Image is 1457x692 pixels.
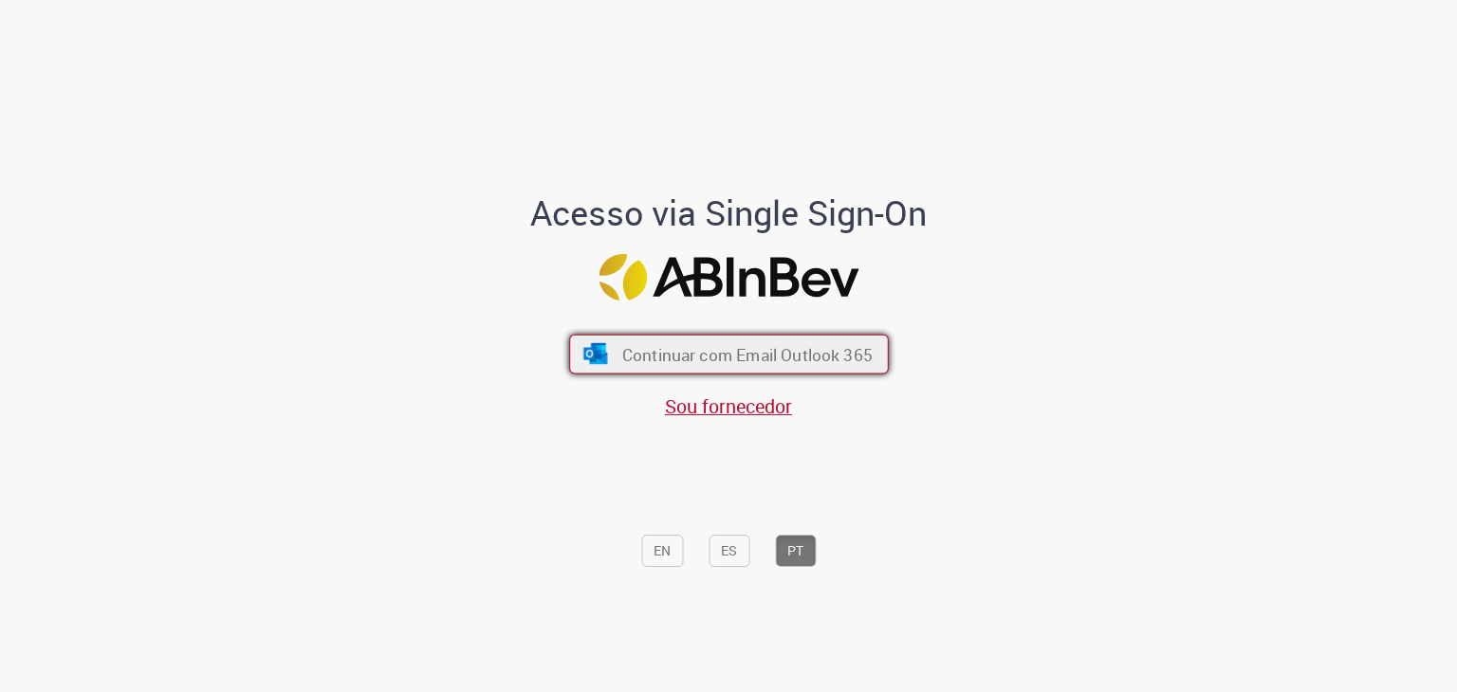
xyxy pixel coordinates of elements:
[641,535,683,567] button: EN
[665,393,792,419] a: Sou fornecedor
[621,343,872,365] span: Continuar com Email Outlook 365
[581,343,609,364] img: ícone Azure/Microsoft 360
[599,254,858,300] img: Logo ABInBev
[775,535,816,567] button: PT
[466,194,992,232] h1: Acesso via Single Sign-On
[569,335,889,374] button: ícone Azure/Microsoft 360 Continuar com Email Outlook 365
[709,535,749,567] button: ES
